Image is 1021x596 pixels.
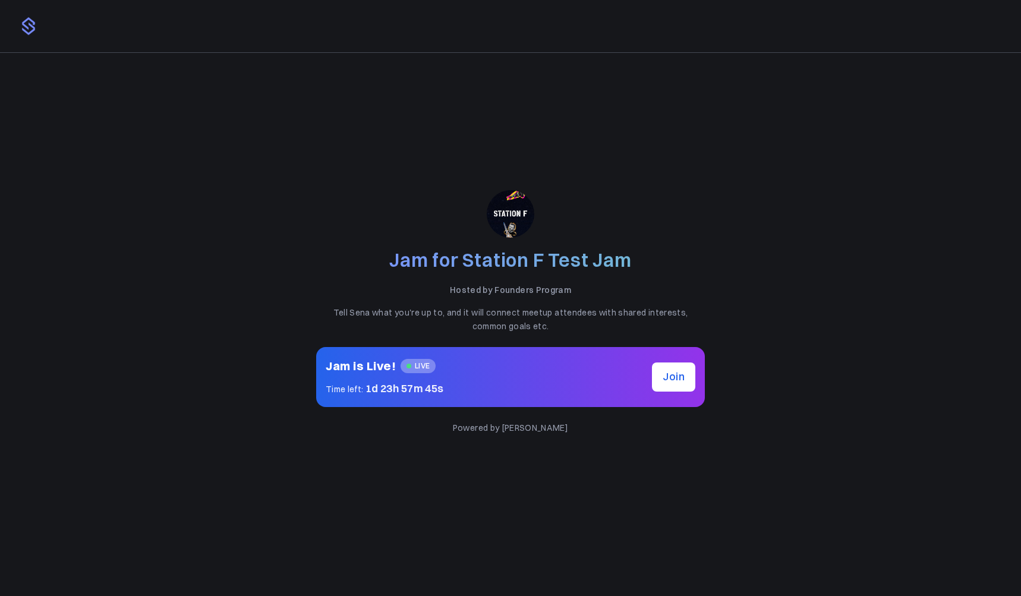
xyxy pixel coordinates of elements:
[316,306,705,333] p: Tell Sena what you're up to, and it will connect meetup attendees with shared interests, common g...
[316,421,705,434] p: Powered by [PERSON_NAME]
[316,283,705,297] p: Hosted by Founders Program
[487,190,534,238] img: stationf.co
[652,362,695,392] button: Join
[326,384,364,395] span: Time left:
[663,368,685,386] span: Join
[326,357,396,376] h2: Jam is Live!
[316,247,705,274] h2: Jam for Station F Test Jam
[401,359,436,373] span: LIVE
[365,381,444,395] span: 1d 23h 57m 45s
[19,17,38,36] img: logo.png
